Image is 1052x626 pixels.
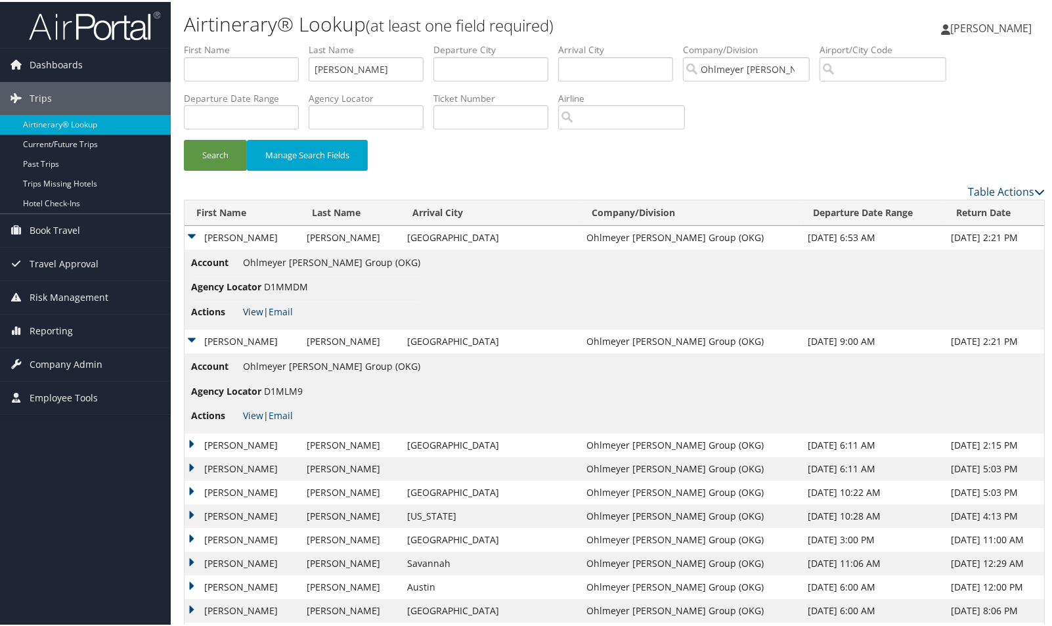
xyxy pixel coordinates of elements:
td: Ohlmeyer [PERSON_NAME] Group (OKG) [580,503,801,526]
td: Ohlmeyer [PERSON_NAME] Group (OKG) [580,526,801,550]
td: Ohlmeyer [PERSON_NAME] Group (OKG) [580,224,801,248]
button: Search [184,138,247,169]
td: [GEOGRAPHIC_DATA] [401,526,581,550]
td: [DATE] 5:03 PM [944,455,1044,479]
td: [DATE] 2:21 PM [944,328,1044,351]
td: [PERSON_NAME] [300,597,401,621]
td: Ohlmeyer [PERSON_NAME] Group (OKG) [580,432,801,455]
a: View [243,303,263,316]
span: D1MMDM [264,279,308,291]
td: Ohlmeyer [PERSON_NAME] Group (OKG) [580,328,801,351]
th: Arrival City: activate to sort column ascending [401,198,581,224]
span: Account [191,254,240,268]
td: [DATE] 4:13 PM [944,503,1044,526]
label: Last Name [309,41,433,55]
td: [DATE] 5:03 PM [944,479,1044,503]
td: Austin [401,573,581,597]
td: [DATE] 6:11 AM [801,432,944,455]
td: [DATE] 10:22 AM [801,479,944,503]
td: [DATE] 6:00 AM [801,573,944,597]
td: [PERSON_NAME] [185,597,300,621]
span: Dashboards [30,47,83,79]
label: Company/Division [683,41,820,55]
td: [DATE] 6:53 AM [801,224,944,248]
td: [GEOGRAPHIC_DATA] [401,432,581,455]
span: Agency Locator [191,382,261,397]
td: [GEOGRAPHIC_DATA] [401,328,581,351]
span: | [243,407,293,420]
td: Ohlmeyer [PERSON_NAME] Group (OKG) [580,550,801,573]
img: airportal-logo.png [29,9,160,39]
td: [PERSON_NAME] [185,455,300,479]
td: Ohlmeyer [PERSON_NAME] Group (OKG) [580,597,801,621]
td: [DATE] 11:00 AM [944,526,1044,550]
td: [DATE] 6:11 AM [801,455,944,479]
td: [PERSON_NAME] [185,503,300,526]
h1: Airtinerary® Lookup [184,9,758,36]
td: [DATE] 6:00 AM [801,597,944,621]
td: [PERSON_NAME] [185,526,300,550]
a: Email [269,303,293,316]
a: [PERSON_NAME] [941,7,1045,46]
a: Table Actions [968,183,1045,197]
span: [PERSON_NAME] [950,19,1032,34]
td: [GEOGRAPHIC_DATA] [401,597,581,621]
span: Book Travel [30,212,80,245]
td: [PERSON_NAME] [185,573,300,597]
td: [DATE] 3:00 PM [801,526,944,550]
td: [US_STATE] [401,503,581,526]
a: Email [269,407,293,420]
span: | [243,303,293,316]
label: Agency Locator [309,90,433,103]
td: [DATE] 9:00 AM [801,328,944,351]
label: Airport/City Code [820,41,956,55]
td: [PERSON_NAME] [185,479,300,503]
td: [PERSON_NAME] [300,328,401,351]
td: Savannah [401,550,581,573]
td: [PERSON_NAME] [185,550,300,573]
label: Arrival City [558,41,683,55]
td: [PERSON_NAME] [300,432,401,455]
th: Departure Date Range: activate to sort column ascending [801,198,944,224]
td: [DATE] 12:00 PM [944,573,1044,597]
td: [DATE] 11:06 AM [801,550,944,573]
span: Actions [191,407,240,421]
td: [PERSON_NAME] [300,479,401,503]
label: Departure Date Range [184,90,309,103]
span: Ohlmeyer [PERSON_NAME] Group (OKG) [243,358,420,370]
td: [PERSON_NAME] [300,573,401,597]
a: View [243,407,263,420]
span: Risk Management [30,279,108,312]
span: Trips [30,80,52,113]
td: Ohlmeyer [PERSON_NAME] Group (OKG) [580,479,801,503]
span: Agency Locator [191,278,261,292]
th: Last Name: activate to sort column ascending [300,198,401,224]
button: Manage Search Fields [247,138,368,169]
th: First Name: activate to sort column ascending [185,198,300,224]
td: [PERSON_NAME] [185,224,300,248]
td: [PERSON_NAME] [300,455,401,479]
td: [PERSON_NAME] [300,550,401,573]
td: [PERSON_NAME] [300,526,401,550]
td: [PERSON_NAME] [185,328,300,351]
span: Actions [191,303,240,317]
td: [PERSON_NAME] [300,503,401,526]
small: (at least one field required) [366,12,554,34]
span: Employee Tools [30,380,98,413]
span: Company Admin [30,346,102,379]
span: D1MLM9 [264,383,303,395]
span: Reporting [30,313,73,346]
label: Airline [558,90,695,103]
td: [DATE] 10:28 AM [801,503,944,526]
label: First Name [184,41,309,55]
td: Ohlmeyer [PERSON_NAME] Group (OKG) [580,455,801,479]
span: Ohlmeyer [PERSON_NAME] Group (OKG) [243,254,420,267]
span: Travel Approval [30,246,99,279]
th: Company/Division [580,198,801,224]
td: [GEOGRAPHIC_DATA] [401,224,581,248]
td: [DATE] 8:06 PM [944,597,1044,621]
td: [DATE] 2:21 PM [944,224,1044,248]
label: Departure City [433,41,558,55]
td: [GEOGRAPHIC_DATA] [401,479,581,503]
td: Ohlmeyer [PERSON_NAME] Group (OKG) [580,573,801,597]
